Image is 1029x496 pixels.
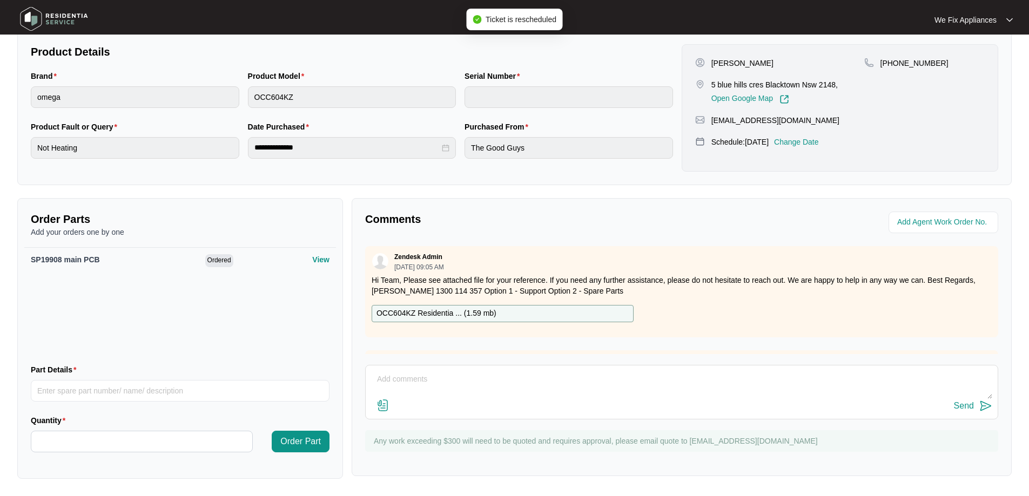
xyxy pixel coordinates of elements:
p: Add your orders one by one [31,227,329,237]
img: residentia service logo [16,3,92,35]
input: Add Agent Work Order No. [897,216,992,229]
input: Product Model [248,86,456,108]
div: Send [954,401,974,411]
p: [DATE] 09:05 AM [394,264,444,270]
p: Hi Team, Please see attached file for your reference. If you need any further assistance, please ... [372,275,992,296]
a: Open Google Map [711,94,789,104]
span: check-circle [473,15,481,24]
p: OCC604KZ Residentia ... ( 1.59 mb ) [376,308,496,320]
input: Date Purchased [254,142,440,153]
label: Part Details [31,364,81,375]
span: Ticket is rescheduled [486,15,556,24]
img: user.svg [372,253,388,269]
input: Serial Number [465,86,673,108]
span: Order Part [280,435,321,448]
img: map-pin [864,58,874,67]
span: Ordered [205,254,233,267]
p: Order Parts [31,212,329,227]
p: 5 blue hills cres Blacktown Nsw 2148, [711,79,838,90]
label: Quantity [31,415,70,426]
p: Schedule: [DATE] [711,137,769,147]
p: [EMAIL_ADDRESS][DOMAIN_NAME] [711,115,839,126]
img: Link-External [779,94,789,104]
p: Change Date [774,137,819,147]
img: file-attachment-doc.svg [376,399,389,412]
input: Part Details [31,380,329,402]
label: Purchased From [465,121,533,132]
img: dropdown arrow [1006,17,1013,23]
img: map-pin [695,137,705,146]
img: send-icon.svg [979,399,992,412]
span: SP19908 main PCB [31,255,100,264]
button: Order Part [272,431,329,452]
label: Product Fault or Query [31,121,122,132]
img: map-pin [695,115,705,125]
input: Quantity [31,431,252,452]
p: Zendesk Admin [394,253,442,261]
img: map-pin [695,79,705,89]
input: Brand [31,86,239,108]
input: Product Fault or Query [31,137,239,159]
p: Product Details [31,44,673,59]
img: user-pin [695,58,705,67]
label: Date Purchased [248,121,313,132]
button: Send [954,399,992,413]
label: Brand [31,71,61,81]
label: Serial Number [465,71,524,81]
label: Product Model [248,71,309,81]
p: Comments [365,212,674,227]
input: Purchased From [465,137,673,159]
p: [PHONE_NUMBER] [880,58,949,69]
p: Any work exceeding $300 will need to be quoted and requires approval, please email quote to [EMAI... [374,436,993,446]
p: [PERSON_NAME] [711,58,774,69]
p: View [312,254,329,265]
p: We Fix Appliances [934,15,997,25]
